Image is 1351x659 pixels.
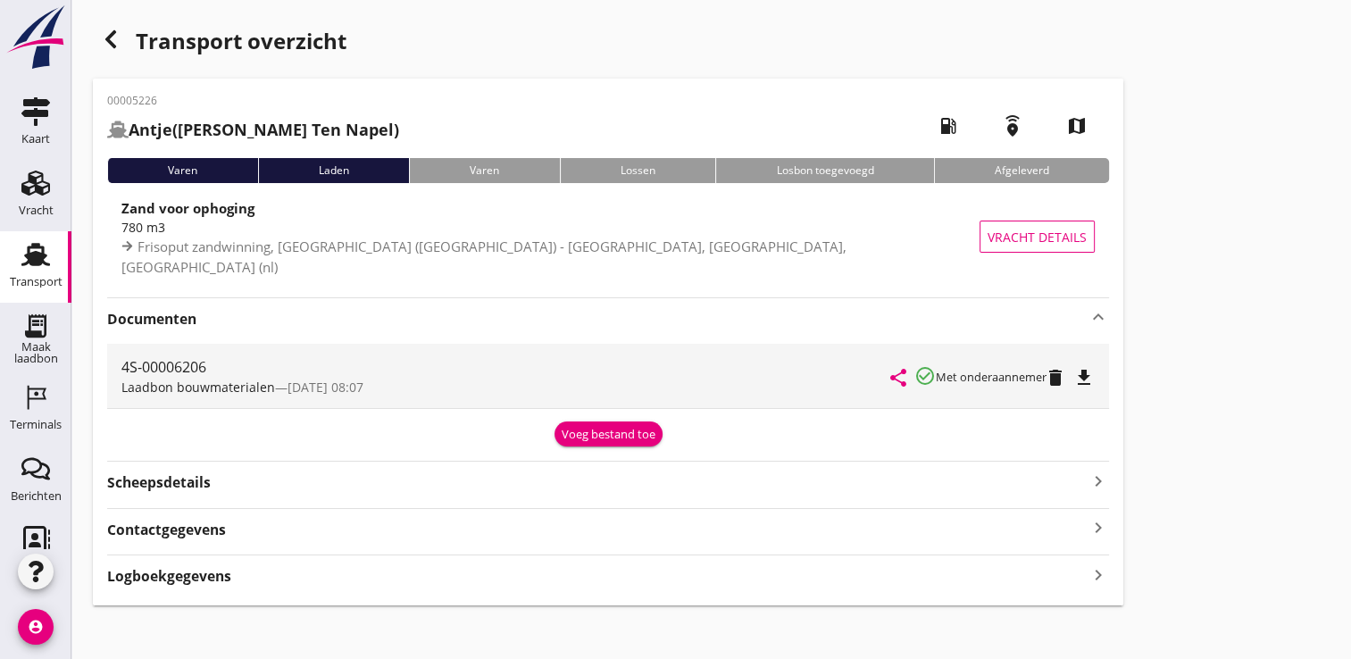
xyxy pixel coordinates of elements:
strong: Scheepsdetails [107,472,211,493]
div: Berichten [11,490,62,502]
i: delete [1045,367,1066,388]
div: Afgeleverd [934,158,1110,183]
img: logo-small.a267ee39.svg [4,4,68,71]
div: Voeg bestand toe [562,426,655,444]
i: share [888,367,909,388]
div: Kaart [21,133,50,145]
h2: ([PERSON_NAME] Ten Napel) [107,118,399,142]
i: keyboard_arrow_right [1088,563,1109,587]
strong: Logboekgegevens [107,566,231,587]
i: file_download [1073,367,1095,388]
span: Laadbon bouwmaterialen [121,379,275,396]
i: keyboard_arrow_right [1088,516,1109,540]
p: 00005226 [107,93,399,109]
i: emergency_share [988,101,1038,151]
strong: Contactgegevens [107,520,226,540]
div: Losbon toegevoegd [715,158,934,183]
i: keyboard_arrow_right [1088,469,1109,493]
span: Frisoput zandwinning, [GEOGRAPHIC_DATA] ([GEOGRAPHIC_DATA]) - [GEOGRAPHIC_DATA], [GEOGRAPHIC_DATA... [121,238,846,276]
i: account_circle [18,609,54,645]
a: Zand voor ophoging780 m3Frisoput zandwinning, [GEOGRAPHIC_DATA] ([GEOGRAPHIC_DATA]) - [GEOGRAPHIC... [107,197,1109,276]
h1: Transport overzicht [93,21,1123,79]
i: check_circle_outline [914,365,936,387]
div: Lossen [560,158,716,183]
div: — [121,378,891,396]
span: [DATE] 08:07 [288,379,363,396]
div: Laden [258,158,410,183]
div: 780 m3 [121,218,983,237]
div: Varen [409,158,560,183]
strong: Antje [129,119,172,140]
i: local_gas_station [923,101,973,151]
button: Voeg bestand toe [555,421,663,446]
div: Transport [10,276,63,288]
span: Vracht details [988,228,1087,246]
small: Met onderaannemer [936,369,1047,385]
strong: Documenten [107,309,1088,329]
div: Terminals [10,419,62,430]
strong: Zand voor ophoging [121,199,254,217]
div: Varen [107,158,258,183]
div: Vracht [19,204,54,216]
div: 4S-00006206 [121,356,891,378]
button: Vracht details [980,221,1095,253]
i: map [1052,101,1102,151]
i: keyboard_arrow_up [1088,306,1109,328]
